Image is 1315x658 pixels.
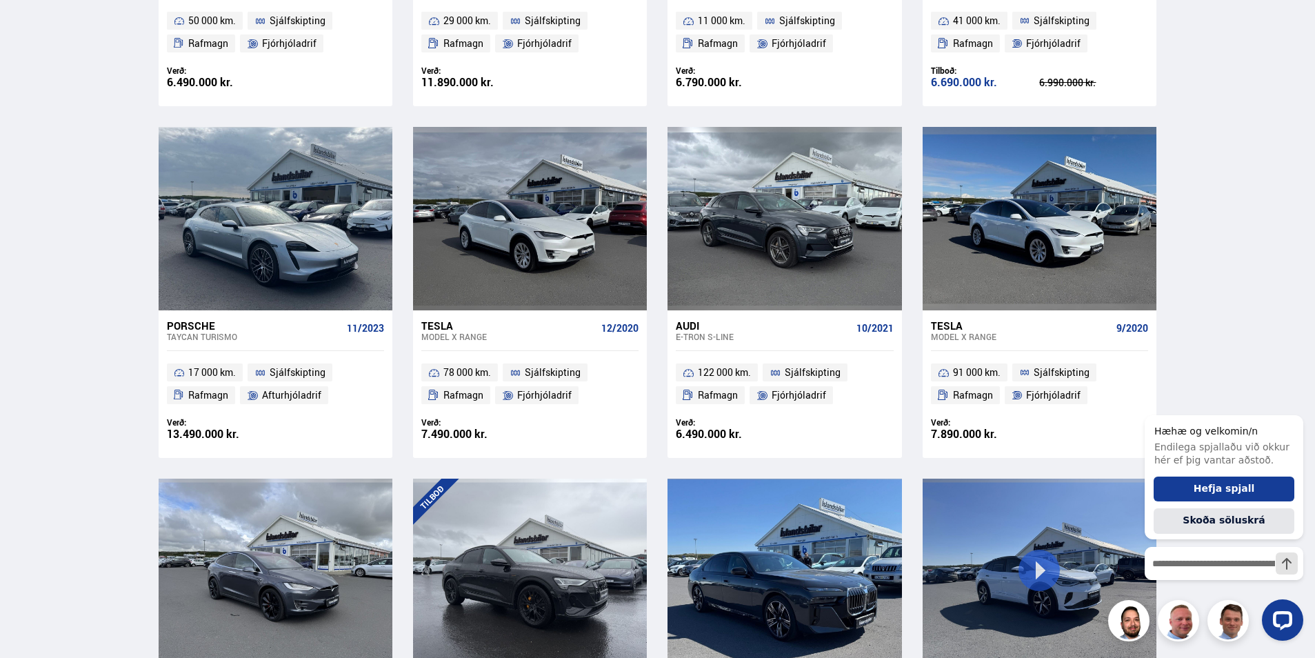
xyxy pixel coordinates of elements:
span: Rafmagn [443,387,483,403]
span: Rafmagn [188,35,228,52]
span: Fjórhjóladrif [517,35,572,52]
iframe: LiveChat chat widget [1134,390,1309,652]
span: Sjálfskipting [1034,364,1090,381]
div: Model X RANGE [421,332,596,341]
span: Fjórhjóladrif [262,35,317,52]
span: Sjálfskipting [270,12,325,29]
span: 78 000 km. [443,364,491,381]
div: Taycan TURISMO [167,332,341,341]
span: 122 000 km. [698,364,751,381]
a: Tesla Model X RANGE 9/2020 91 000 km. Sjálfskipting Rafmagn Fjórhjóladrif Verð: 7.890.000 kr. [923,310,1156,458]
span: Rafmagn [953,387,993,403]
div: Tesla [931,319,1111,332]
span: 9/2020 [1116,323,1148,334]
span: 91 000 km. [953,364,1001,381]
span: Sjálfskipting [525,364,581,381]
div: Verð: [421,66,530,76]
span: 12/2020 [601,323,639,334]
a: Porsche Taycan TURISMO 11/2023 17 000 km. Sjálfskipting Rafmagn Afturhjóladrif Verð: 13.490.000 kr. [159,310,392,458]
div: Verð: [421,417,530,428]
span: Fjórhjóladrif [772,387,826,403]
span: Sjálfskipting [1034,12,1090,29]
span: 29 000 km. [443,12,491,29]
span: Sjálfskipting [785,364,841,381]
div: Verð: [167,417,276,428]
span: Fjórhjóladrif [772,35,826,52]
div: 13.490.000 kr. [167,428,276,440]
div: 6.790.000 kr. [676,77,785,88]
a: Audi e-tron S-LINE 10/2021 122 000 km. Sjálfskipting Rafmagn Fjórhjóladrif Verð: 6.490.000 kr. [667,310,901,458]
div: Tesla [421,319,596,332]
div: 11.890.000 kr. [421,77,530,88]
div: 7.890.000 kr. [931,428,1040,440]
div: 6.990.000 kr. [1039,78,1148,88]
div: 6.490.000 kr. [676,428,785,440]
div: Verð: [931,417,1040,428]
span: Afturhjóladrif [262,387,321,403]
span: Fjórhjóladrif [1026,387,1081,403]
span: Rafmagn [698,387,738,403]
div: 7.490.000 kr. [421,428,530,440]
span: Sjálfskipting [525,12,581,29]
span: 17 000 km. [188,364,236,381]
span: Fjórhjóladrif [1026,35,1081,52]
span: 41 000 km. [953,12,1001,29]
div: Verð: [676,417,785,428]
div: e-tron S-LINE [676,332,850,341]
div: Model X RANGE [931,332,1111,341]
span: 50 000 km. [188,12,236,29]
div: Verð: [167,66,276,76]
span: 10/2021 [856,323,894,334]
div: Tilboð: [931,66,1040,76]
span: Rafmagn [188,387,228,403]
span: 11 000 km. [698,12,745,29]
span: Sjálfskipting [270,364,325,381]
a: Tesla Model X RANGE 12/2020 78 000 km. Sjálfskipting Rafmagn Fjórhjóladrif Verð: 7.490.000 kr. [413,310,647,458]
span: Rafmagn [953,35,993,52]
div: Verð: [676,66,785,76]
span: Sjálfskipting [779,12,835,29]
span: Rafmagn [698,35,738,52]
div: Porsche [167,319,341,332]
span: 11/2023 [347,323,384,334]
div: 6.690.000 kr. [931,77,1040,88]
span: Rafmagn [443,35,483,52]
div: Audi [676,319,850,332]
img: nhp88E3Fdnt1Opn2.png [1110,602,1152,644]
span: Fjórhjóladrif [517,387,572,403]
div: 6.490.000 kr. [167,77,276,88]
